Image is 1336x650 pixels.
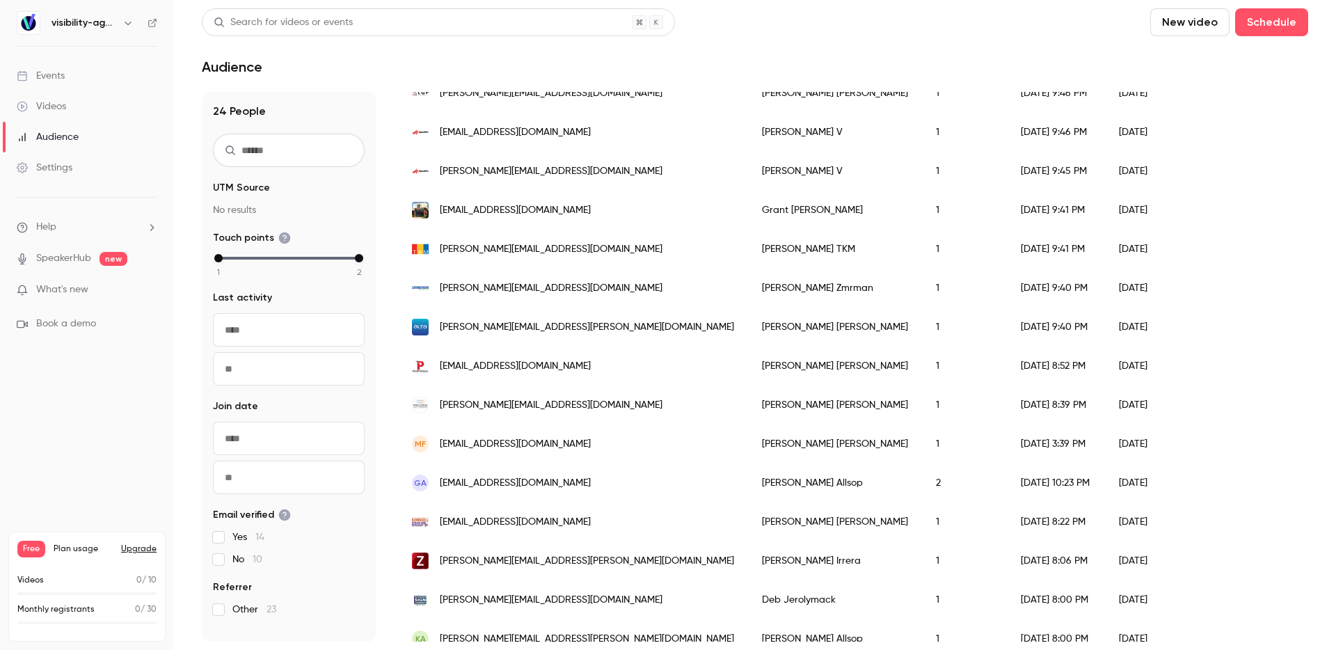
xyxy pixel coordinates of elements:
[440,125,591,140] span: [EMAIL_ADDRESS][DOMAIN_NAME]
[357,266,362,278] span: 2
[100,252,127,266] span: new
[232,553,262,566] span: No
[412,90,429,96] img: lgphub.com
[1007,386,1105,425] div: [DATE] 8:39 PM
[415,438,426,450] span: MF
[748,386,922,425] div: [PERSON_NAME] [PERSON_NAME]
[36,220,56,235] span: Help
[922,230,1007,269] div: 1
[440,398,662,413] span: [PERSON_NAME][EMAIL_ADDRESS][DOMAIN_NAME]
[414,477,427,489] span: GA
[412,241,429,257] img: discovertkm.com
[748,347,922,386] div: [PERSON_NAME] [PERSON_NAME]
[1105,113,1176,152] div: [DATE]
[17,100,66,113] div: Videos
[1105,269,1176,308] div: [DATE]
[412,280,429,296] img: zmrman.com
[36,251,91,266] a: SpeakerHub
[440,554,734,569] span: [PERSON_NAME][EMAIL_ADDRESS][PERSON_NAME][DOMAIN_NAME]
[1105,502,1176,541] div: [DATE]
[440,164,662,179] span: [PERSON_NAME][EMAIL_ADDRESS][DOMAIN_NAME]
[412,319,429,335] img: altainc.com
[213,580,252,594] span: Referrer
[440,320,734,335] span: [PERSON_NAME][EMAIL_ADDRESS][PERSON_NAME][DOMAIN_NAME]
[267,605,276,615] span: 23
[1235,8,1308,36] button: Schedule
[440,281,662,296] span: [PERSON_NAME][EMAIL_ADDRESS][DOMAIN_NAME]
[17,220,157,235] li: help-dropdown-opener
[922,152,1007,191] div: 1
[1150,8,1230,36] button: New video
[440,203,591,218] span: [EMAIL_ADDRESS][DOMAIN_NAME]
[17,12,40,34] img: visibility-agency
[440,86,662,101] span: [PERSON_NAME][EMAIL_ADDRESS][DOMAIN_NAME]
[922,541,1007,580] div: 1
[748,541,922,580] div: [PERSON_NAME] Irrera
[412,202,429,219] img: colorgraphicprint.com
[1105,347,1176,386] div: [DATE]
[748,425,922,463] div: [PERSON_NAME] [PERSON_NAME]
[232,530,264,544] span: Yes
[748,580,922,619] div: Deb Jerolymack
[1007,541,1105,580] div: [DATE] 8:06 PM
[1007,347,1105,386] div: [DATE] 8:52 PM
[440,593,662,608] span: [PERSON_NAME][EMAIL_ADDRESS][DOMAIN_NAME]
[1105,541,1176,580] div: [DATE]
[1007,580,1105,619] div: [DATE] 8:00 PM
[1105,580,1176,619] div: [DATE]
[440,476,591,491] span: [EMAIL_ADDRESS][DOMAIN_NAME]
[17,161,72,175] div: Settings
[135,605,141,614] span: 0
[232,603,276,617] span: Other
[922,191,1007,230] div: 1
[121,544,157,555] button: Upgrade
[412,358,429,374] img: pro-printers.com
[748,463,922,502] div: [PERSON_NAME] Allsop
[748,269,922,308] div: [PERSON_NAME] Zmrman
[213,103,365,120] h1: 24 People
[17,603,95,616] p: Monthly registrants
[415,633,426,645] span: KA
[922,347,1007,386] div: 1
[253,555,262,564] span: 10
[1105,386,1176,425] div: [DATE]
[54,544,113,555] span: Plan usage
[214,15,353,30] div: Search for videos or events
[1105,308,1176,347] div: [DATE]
[922,269,1007,308] div: 1
[922,113,1007,152] div: 1
[748,191,922,230] div: Grant [PERSON_NAME]
[922,308,1007,347] div: 1
[1007,502,1105,541] div: [DATE] 8:22 PM
[748,113,922,152] div: [PERSON_NAME] V
[1007,152,1105,191] div: [DATE] 9:45 PM
[217,266,220,278] span: 1
[922,74,1007,113] div: 1
[440,242,662,257] span: [PERSON_NAME][EMAIL_ADDRESS][DOMAIN_NAME]
[141,284,157,296] iframe: Noticeable Trigger
[748,74,922,113] div: [PERSON_NAME] [PERSON_NAME]
[922,386,1007,425] div: 1
[412,592,429,608] img: houstonsign.com
[355,254,363,262] div: max
[213,203,365,217] p: No results
[17,541,45,557] span: Free
[17,574,44,587] p: Videos
[922,580,1007,619] div: 1
[213,508,291,522] span: Email verified
[1105,425,1176,463] div: [DATE]
[1105,74,1176,113] div: [DATE]
[36,317,96,331] span: Book a demo
[51,16,117,30] h6: visibility-agency
[412,163,429,180] img: speedpro.com
[1105,230,1176,269] div: [DATE]
[213,399,258,413] span: Join date
[1007,425,1105,463] div: [DATE] 3:39 PM
[440,359,591,374] span: [EMAIL_ADDRESS][DOMAIN_NAME]
[1105,152,1176,191] div: [DATE]
[748,230,922,269] div: [PERSON_NAME] TKM
[412,553,429,569] img: zuzaprint.com
[17,130,79,144] div: Audience
[135,603,157,616] p: / 30
[1007,230,1105,269] div: [DATE] 9:41 PM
